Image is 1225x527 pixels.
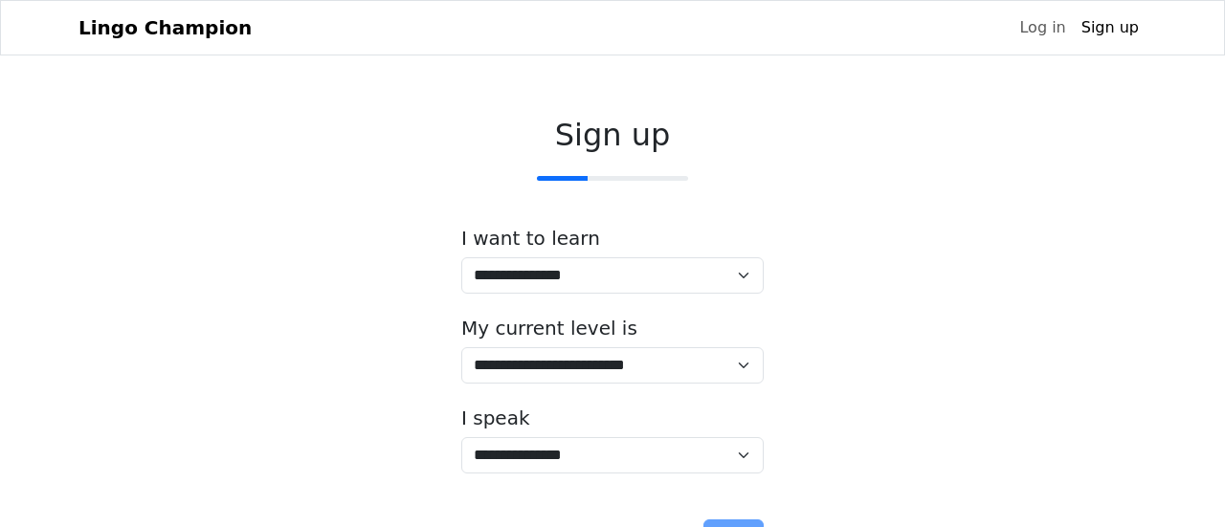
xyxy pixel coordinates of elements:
label: My current level is [461,317,637,340]
a: Log in [1012,9,1073,47]
a: Lingo Champion [78,9,252,47]
a: Sign up [1074,9,1147,47]
label: I speak [461,406,530,429]
label: I want to learn [461,227,600,250]
h2: Sign up [461,117,764,153]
